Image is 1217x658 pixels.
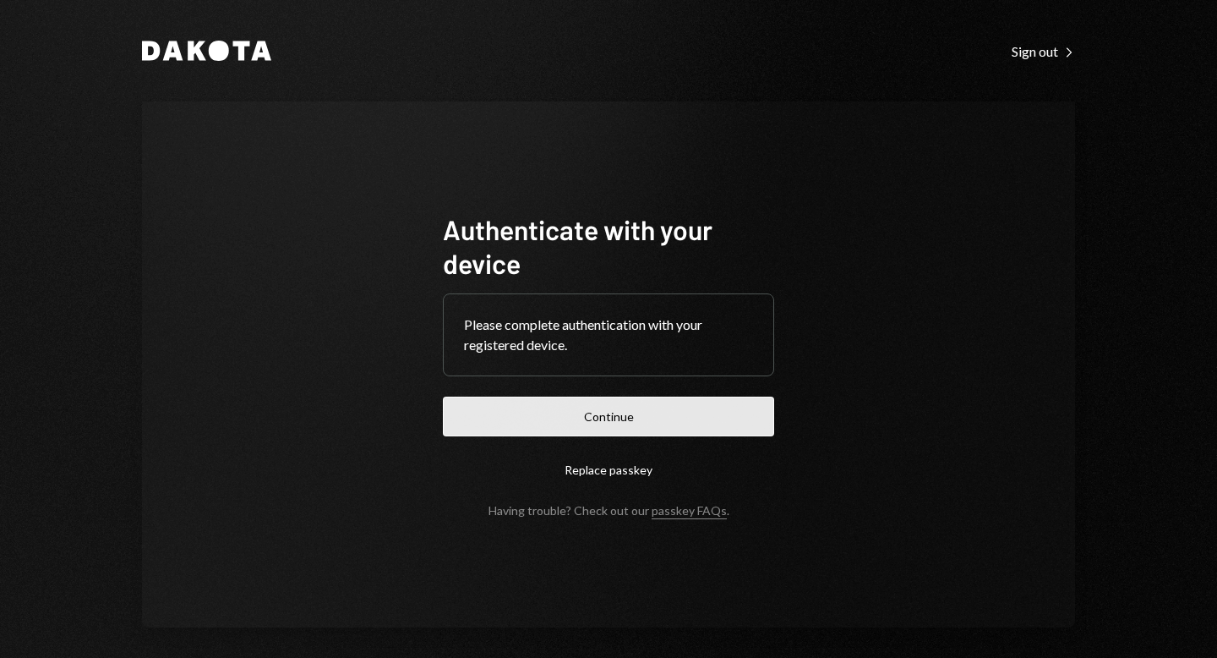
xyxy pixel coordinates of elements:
[488,503,729,518] div: Having trouble? Check out our .
[464,315,753,355] div: Please complete authentication with your registered device.
[1012,43,1075,60] div: Sign out
[443,212,774,280] h1: Authenticate with your device
[1012,41,1075,60] a: Sign out
[443,450,774,490] button: Replace passkey
[443,397,774,436] button: Continue
[652,503,727,519] a: passkey FAQs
